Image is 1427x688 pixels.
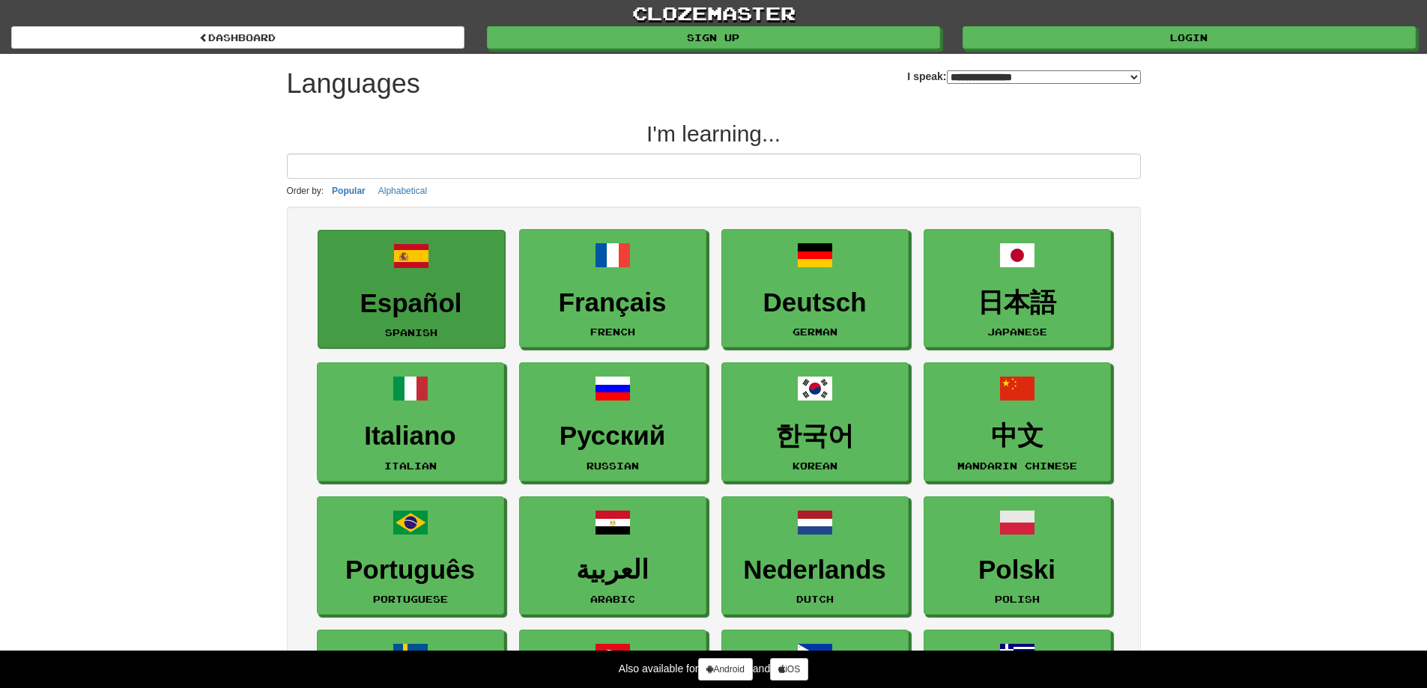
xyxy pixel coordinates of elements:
[527,555,698,585] h3: العربية
[519,362,706,481] a: РусскийRussian
[527,421,698,451] h3: Русский
[721,496,909,615] a: NederlandsDutch
[384,460,437,471] small: Italian
[924,229,1111,348] a: 日本語Japanese
[519,496,706,615] a: العربيةArabic
[947,70,1141,84] select: I speak:
[325,421,496,451] h3: Italiano
[385,327,437,338] small: Spanish
[932,421,1103,451] h3: 中文
[957,460,1077,471] small: Mandarin Chinese
[590,326,635,337] small: French
[907,69,1140,84] label: I speak:
[374,183,431,199] button: Alphabetical
[527,288,698,317] h3: Français
[932,288,1103,317] h3: 日本語
[287,69,420,99] h1: Languages
[587,460,639,471] small: Russian
[730,421,900,451] h3: 한국어
[770,658,808,681] a: iOS
[730,555,900,585] h3: Nederlands
[796,594,834,604] small: Dutch
[317,496,504,615] a: PortuguêsPortuguese
[924,362,1111,481] a: 中文Mandarin Chinese
[698,658,752,681] a: Android
[317,362,504,481] a: ItalianoItalian
[11,26,464,49] a: dashboard
[924,496,1111,615] a: PolskiPolish
[590,594,635,604] small: Arabic
[325,555,496,585] h3: Português
[793,326,837,337] small: German
[373,594,448,604] small: Portuguese
[995,594,1040,604] small: Polish
[287,186,324,196] small: Order by:
[987,326,1047,337] small: Japanese
[730,288,900,317] h3: Deutsch
[287,121,1141,146] h2: I'm learning...
[963,26,1416,49] a: Login
[721,229,909,348] a: DeutschGerman
[721,362,909,481] a: 한국어Korean
[793,460,837,471] small: Korean
[326,289,497,318] h3: Español
[932,555,1103,585] h3: Polski
[487,26,940,49] a: Sign up
[519,229,706,348] a: FrançaisFrench
[318,230,505,349] a: EspañolSpanish
[327,183,370,199] button: Popular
